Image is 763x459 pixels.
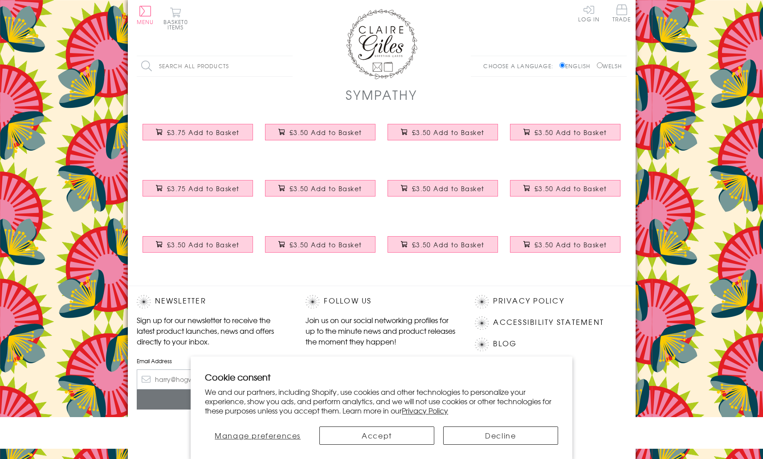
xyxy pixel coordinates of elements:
[290,240,362,249] span: £3.50 Add to Basket
[290,128,362,137] span: £3.50 Add to Basket
[388,236,498,253] button: £3.50 Add to Basket
[265,180,375,197] button: £3.50 Add to Basket
[137,56,293,76] input: Search all products
[382,229,504,268] a: Sympathy, Sorry, Thinking of you Card, Flowers, Sympathy £3.50 Add to Basket
[137,117,259,156] a: Sympathy Card, Sorry, Thinking of you, Embellished with pompoms £3.75 Add to Basket
[493,295,564,307] a: Privacy Policy
[259,229,382,268] a: Sympathy Card, Sorry Thinking of you, White Flowers fabric butterfly Embellished £3.50 Add to Basket
[382,117,504,156] a: Sympathy, Sorry, Thinking of you Card, Fern Flowers, Thoughts & Prayers £3.50 Add to Basket
[612,4,631,22] span: Trade
[215,430,301,441] span: Manage preferences
[143,124,253,140] button: £3.75 Add to Basket
[137,18,154,26] span: Menu
[167,18,188,31] span: 0 items
[493,338,517,350] a: Blog
[382,173,504,212] a: Sympathy Card, Sorry, Thinking of you, Sky & Clouds, Embossed and Foiled text £3.50 Add to Basket
[388,180,498,197] button: £3.50 Add to Basket
[137,357,288,365] label: Email Address
[535,128,607,137] span: £3.50 Add to Basket
[259,117,382,156] a: Sympathy, Sorry, Thinking of you Card, Blue Star, Embellished with a padded star £3.50 Add to Basket
[265,124,375,140] button: £3.50 Add to Basket
[597,62,603,68] input: Welsh
[559,62,595,70] label: English
[493,316,604,328] a: Accessibility Statement
[259,173,382,212] a: Sympathy, Sorry, Thinking of you Card, Heart, fabric butterfly Embellished £3.50 Add to Basket
[137,229,259,268] a: Sympathy, Sorry, Thinking of you Card, Flowers, Sorry £3.50 Add to Basket
[612,4,631,24] a: Trade
[143,180,253,197] button: £3.75 Add to Basket
[137,6,154,25] button: Menu
[388,124,498,140] button: £3.50 Add to Basket
[306,295,457,308] h2: Follow Us
[319,426,434,445] button: Accept
[504,173,627,212] a: Sympathy, Sorry, Thinking of you Card, Flowers, With Love £3.50 Add to Basket
[578,4,600,22] a: Log In
[346,86,417,104] h1: Sympathy
[163,7,188,30] button: Basket0 items
[306,315,457,347] p: Join us on our social networking profiles for up to the minute news and product releases the mome...
[137,389,288,410] input: Subscribe
[402,405,448,416] a: Privacy Policy
[284,56,293,76] input: Search
[412,240,485,249] span: £3.50 Add to Basket
[535,240,607,249] span: £3.50 Add to Basket
[205,387,558,415] p: We and our partners, including Shopify, use cookies and other technologies to personalize your ex...
[412,184,485,193] span: £3.50 Add to Basket
[137,295,288,308] h2: Newsletter
[412,128,485,137] span: £3.50 Add to Basket
[205,371,558,383] h2: Cookie consent
[167,128,240,137] span: £3.75 Add to Basket
[510,124,620,140] button: £3.50 Add to Basket
[510,236,620,253] button: £3.50 Add to Basket
[346,9,417,79] img: Claire Giles Greetings Cards
[143,236,253,253] button: £3.50 Add to Basket
[559,62,565,68] input: English
[290,184,362,193] span: £3.50 Add to Basket
[167,184,240,193] span: £3.75 Add to Basket
[597,62,622,70] label: Welsh
[510,180,620,197] button: £3.50 Add to Basket
[504,117,627,156] a: Sympathy, Sorry, Thinking of you Card, Watercolour, With Sympathy £3.50 Add to Basket
[443,426,558,445] button: Decline
[137,315,288,347] p: Sign up for our newsletter to receive the latest product launches, news and offers directly to yo...
[137,369,288,389] input: harry@hogwarts.edu
[167,240,240,249] span: £3.50 Add to Basket
[137,173,259,212] a: Sympathy Card, Flowers, Embellished with a colourful tassel £3.75 Add to Basket
[483,62,558,70] p: Choose a language:
[504,229,627,268] a: Sympathy, Sorry, Thinking of you Card, Flowers, Sorry for the loss of your pet £3.50 Add to Basket
[205,426,310,445] button: Manage preferences
[265,236,375,253] button: £3.50 Add to Basket
[535,184,607,193] span: £3.50 Add to Basket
